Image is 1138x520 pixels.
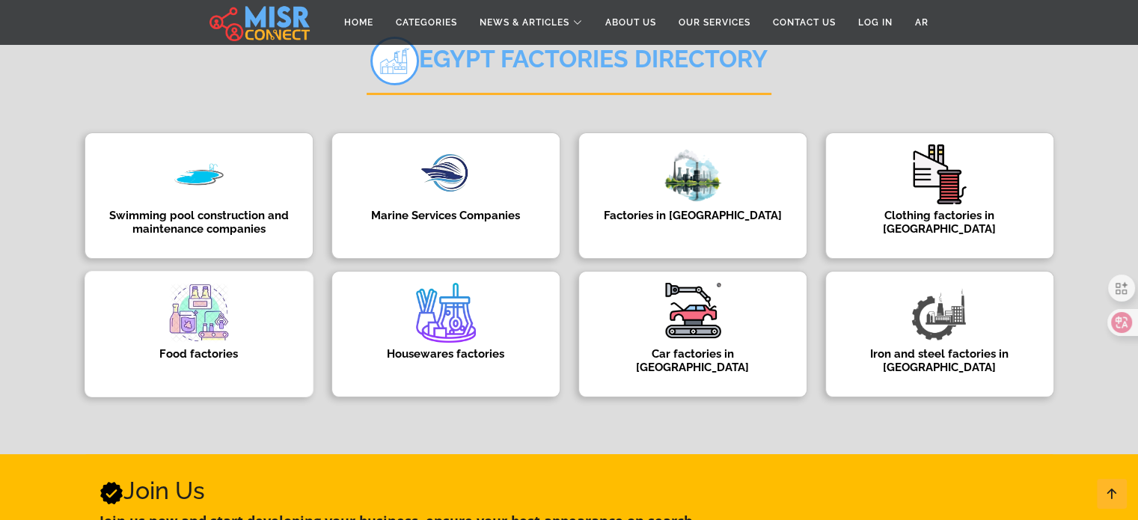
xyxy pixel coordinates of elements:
a: Marine Services Companies [322,132,569,259]
span: News & Articles [480,16,569,29]
a: Iron and steel factories in [GEOGRAPHIC_DATA] [816,271,1063,397]
a: Home [333,8,385,37]
a: Factories in [GEOGRAPHIC_DATA] [569,132,816,259]
img: 5L5G4uzni9amSORNjBzZ.png [416,283,476,343]
a: Swimming pool construction and maintenance companies [76,132,322,259]
a: Clothing factories in [GEOGRAPHIC_DATA] [816,132,1063,259]
img: دليل مصانع مصر [370,37,419,85]
a: Car factories in [GEOGRAPHIC_DATA] [569,271,816,397]
h2: Egypt factories directory [367,37,771,95]
h4: Food factories [108,347,290,361]
h4: Iron and steel factories in [GEOGRAPHIC_DATA] [848,347,1031,374]
a: About Us [594,8,667,37]
img: N7kGiWAYb9CzL56hk1W4.png [910,283,970,343]
h4: Car factories in [GEOGRAPHIC_DATA] [602,347,784,374]
h4: Marine Services Companies [355,209,537,222]
a: Housewares factories [322,271,569,397]
a: Categories [385,8,468,37]
img: PPC0wiV957oFNXL6SBe2.webp [169,283,229,343]
a: Our Services [667,8,762,37]
a: Contact Us [762,8,847,37]
a: News & Articles [468,8,594,37]
svg: Verified account [100,481,123,505]
a: Log in [847,8,904,37]
img: EmoC8BExvHL9rYvGYssx.png [663,144,723,204]
h4: Swimming pool construction and maintenance companies [108,209,290,236]
a: AR [904,8,940,37]
img: KcsV4U5bcT0NjSiBF6BW.png [663,283,723,341]
img: cG8Ie6q7TsjMfxQnJMFF.png [416,144,476,201]
h4: Housewares factories [355,347,537,361]
h2: Join Us [100,477,720,505]
a: Food factories [76,271,322,397]
img: jc8qEEzyi89FPzAOrPPq.png [910,144,970,204]
h4: Factories in [GEOGRAPHIC_DATA] [602,209,784,222]
img: tjPjz6HbsQAZBIFPQaeF.png [169,144,229,204]
h4: Clothing factories in [GEOGRAPHIC_DATA] [848,209,1031,236]
img: main.misr_connect [209,4,310,41]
